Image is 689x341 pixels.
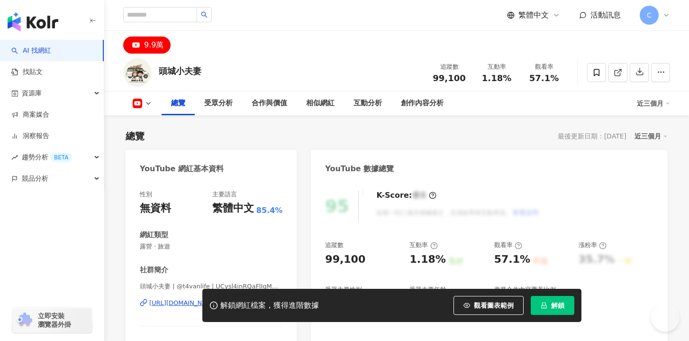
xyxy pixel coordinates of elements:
span: search [201,11,208,18]
div: YouTube 數據總覽 [325,164,394,174]
div: K-Score : [376,190,436,201]
span: 資源庫 [22,83,42,104]
a: 找貼文 [11,67,43,77]
div: 網紅類型 [140,230,168,240]
div: 互動分析 [354,98,382,109]
span: 立即安裝 瀏覽器外掛 [38,312,71,329]
div: 近三個月 [635,130,668,142]
div: 合作與價值 [252,98,287,109]
button: 9.9萬 [123,37,171,54]
div: 1.18% [409,252,445,267]
span: 活動訊息 [590,10,621,19]
div: 觀看率 [494,241,522,249]
div: 受眾主要性別 [325,286,362,294]
div: 57.1% [494,252,530,267]
a: searchAI 找網紅 [11,46,51,55]
div: 解鎖網紅檔案，獲得進階數據 [220,301,319,311]
span: 85.4% [256,205,283,216]
div: 社群簡介 [140,265,168,275]
a: 商案媒合 [11,110,49,120]
div: 受眾分析 [204,98,233,109]
div: 商業合作內容覆蓋比例 [494,286,556,294]
div: 頭城小夫妻 [159,65,201,77]
a: chrome extension立即安裝 瀏覽器外掛 [12,307,92,333]
div: 觀看率 [526,62,562,72]
div: 追蹤數 [325,241,344,249]
span: rise [11,154,18,161]
div: 互動率 [409,241,437,249]
span: C [647,10,652,20]
span: 觀看圖表範例 [474,302,514,309]
div: 99,100 [325,252,365,267]
span: 露營 · 旅遊 [140,242,282,251]
span: 57.1% [529,74,559,83]
img: KOL Avatar [123,58,152,87]
img: chrome extension [15,313,34,328]
span: 解鎖 [551,302,564,309]
span: 頭城小夫妻 | @t4vanlife | UCysl4inRQaFlIqMD7tzuVtw [140,282,282,291]
span: 趨勢分析 [22,147,72,168]
span: 1.18% [482,74,511,83]
div: 主要語言 [212,190,237,199]
div: 受眾主要年齡 [409,286,446,294]
div: 互動率 [479,62,515,72]
button: 解鎖 [531,296,574,315]
div: 相似網紅 [306,98,335,109]
img: logo [8,12,58,31]
div: 近三個月 [637,96,670,111]
div: 性別 [140,190,152,199]
span: 繁體中文 [518,10,549,20]
div: 無資料 [140,201,171,216]
div: BETA [50,153,72,162]
div: 總覽 [126,129,145,143]
button: 觀看圖表範例 [453,296,524,315]
div: 繁體中文 [212,201,254,216]
div: 漲粉率 [579,241,607,249]
div: 最後更新日期：[DATE] [558,132,626,140]
div: 9.9萬 [144,38,163,52]
span: 競品分析 [22,168,48,189]
div: YouTube 網紅基本資料 [140,164,224,174]
div: 創作內容分析 [401,98,444,109]
div: 追蹤數 [431,62,467,72]
span: lock [541,302,547,309]
a: 洞察報告 [11,131,49,141]
div: 總覽 [171,98,185,109]
span: 99,100 [433,73,465,83]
